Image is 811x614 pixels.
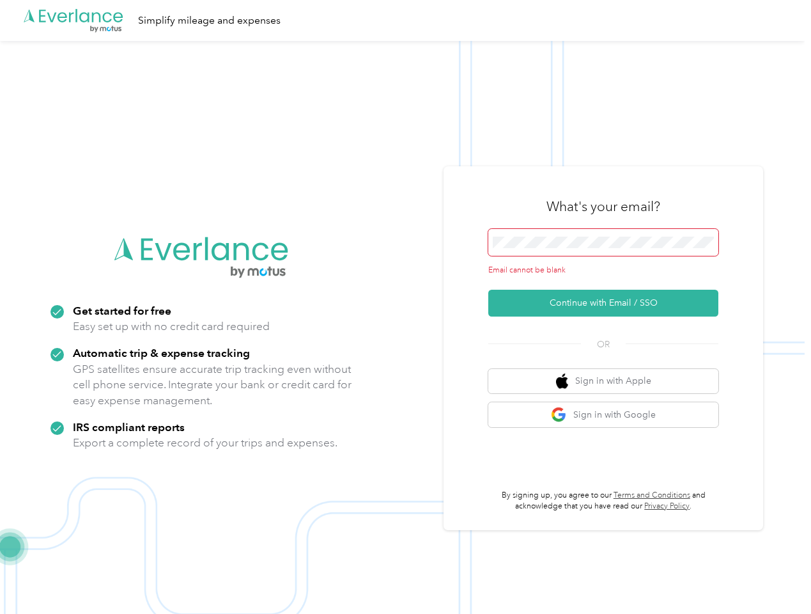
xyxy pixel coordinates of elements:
button: Continue with Email / SSO [488,290,718,317]
strong: Get started for free [73,304,171,317]
p: Export a complete record of your trips and expenses. [73,435,337,451]
p: GPS satellites ensure accurate trip tracking even without cell phone service. Integrate your bank... [73,361,352,409]
div: Simplify mileage and expenses [138,13,281,29]
strong: IRS compliant reports [73,420,185,434]
h3: What's your email? [546,198,660,216]
div: Email cannot be blank [488,265,718,276]
a: Privacy Policy [644,501,690,511]
a: Terms and Conditions [614,491,690,500]
span: OR [581,338,626,351]
p: By signing up, you agree to our and acknowledge that you have read our . [488,490,718,512]
button: apple logoSign in with Apple [488,369,718,394]
strong: Automatic trip & expense tracking [73,346,250,359]
img: google logo [551,407,567,423]
img: apple logo [556,374,569,390]
p: Easy set up with no credit card required [73,319,270,335]
button: google logoSign in with Google [488,402,718,427]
